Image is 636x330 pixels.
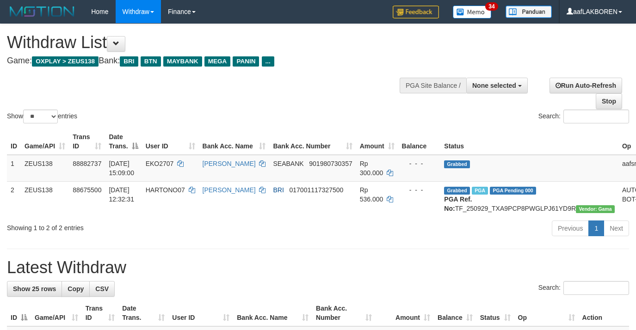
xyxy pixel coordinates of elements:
a: Stop [596,93,622,109]
span: [DATE] 15:09:00 [109,160,134,177]
span: PANIN [233,56,259,67]
th: Amount: activate to sort column ascending [356,128,398,155]
b: PGA Ref. No: [444,196,472,212]
img: panduan.png [506,6,552,18]
th: Game/API: activate to sort column ascending [31,300,82,326]
th: Status [440,128,618,155]
th: Trans ID: activate to sort column ascending [69,128,105,155]
span: Copy 901980730357 to clipboard [309,160,352,167]
span: Show 25 rows [13,285,56,293]
label: Search: [538,281,629,295]
span: Copy [68,285,84,293]
span: MAYBANK [163,56,202,67]
td: 2 [7,181,21,217]
span: PGA Pending [490,187,536,195]
a: Show 25 rows [7,281,62,297]
th: Balance [398,128,441,155]
img: MOTION_logo.png [7,5,77,18]
label: Search: [538,110,629,123]
span: Grabbed [444,160,470,168]
span: BTN [141,56,161,67]
a: [PERSON_NAME] [203,160,256,167]
span: EKO2707 [146,160,174,167]
label: Show entries [7,110,77,123]
span: Rp 536.000 [360,186,383,203]
th: Bank Acc. Name: activate to sort column ascending [199,128,270,155]
th: Balance: activate to sort column ascending [434,300,476,326]
th: User ID: activate to sort column ascending [142,128,199,155]
div: - - - [402,185,437,195]
h1: Withdraw List [7,33,415,52]
input: Search: [563,110,629,123]
th: Trans ID: activate to sort column ascending [82,300,119,326]
span: None selected [472,82,516,89]
button: None selected [466,78,528,93]
th: Game/API: activate to sort column ascending [21,128,69,155]
div: PGA Site Balance / [400,78,466,93]
img: Feedback.jpg [393,6,439,18]
div: - - - [402,159,437,168]
a: [PERSON_NAME] [203,186,256,194]
th: ID [7,128,21,155]
th: Status: activate to sort column ascending [476,300,514,326]
h4: Game: Bank: [7,56,415,66]
select: Showentries [23,110,58,123]
a: Previous [552,220,589,236]
th: ID: activate to sort column descending [7,300,31,326]
span: 88675500 [73,186,101,194]
span: 88882737 [73,160,101,167]
a: Next [604,220,629,236]
a: Run Auto-Refresh [550,78,622,93]
a: CSV [89,281,115,297]
th: Amount: activate to sort column ascending [376,300,434,326]
th: Action [579,300,629,326]
span: ... [262,56,274,67]
span: [DATE] 12:32:31 [109,186,134,203]
img: Button%20Memo.svg [453,6,492,18]
div: Showing 1 to 2 of 2 entries [7,220,258,232]
a: 1 [588,220,604,236]
th: Bank Acc. Number: activate to sort column ascending [269,128,356,155]
span: BRI [120,56,138,67]
td: ZEUS138 [21,181,69,217]
h1: Latest Withdraw [7,258,629,277]
td: TF_250929_TXA9PCP8PWGLPJ61YD9R [440,181,618,217]
th: Date Trans.: activate to sort column ascending [118,300,168,326]
span: HARTONO07 [146,186,185,194]
span: CSV [95,285,109,293]
a: Copy [62,281,90,297]
td: 1 [7,155,21,182]
span: BRI [273,186,284,194]
input: Search: [563,281,629,295]
span: MEGA [204,56,231,67]
span: Copy 017001117327500 to clipboard [289,186,343,194]
span: SEABANK [273,160,303,167]
th: Op: activate to sort column ascending [514,300,579,326]
span: Grabbed [444,187,470,195]
th: Date Trans.: activate to sort column descending [105,128,142,155]
span: Rp 300.000 [360,160,383,177]
span: 34 [485,2,498,11]
span: Vendor URL: https://trx31.1velocity.biz [576,205,615,213]
td: ZEUS138 [21,155,69,182]
th: User ID: activate to sort column ascending [168,300,233,326]
th: Bank Acc. Number: activate to sort column ascending [312,300,376,326]
th: Bank Acc. Name: activate to sort column ascending [233,300,312,326]
span: Marked by aaftrukkakada [472,187,488,195]
span: OXPLAY > ZEUS138 [32,56,99,67]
